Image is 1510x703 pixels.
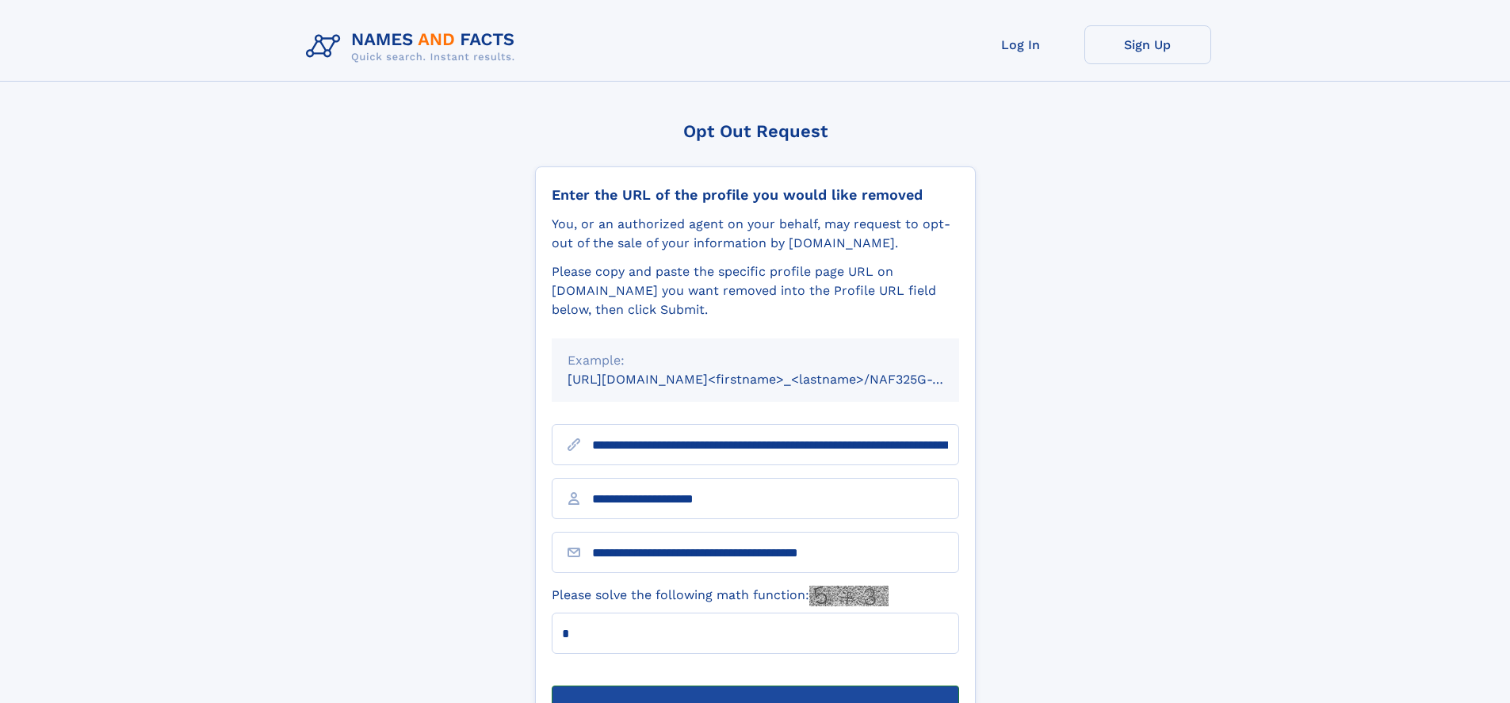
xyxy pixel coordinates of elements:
[568,351,943,370] div: Example:
[552,215,959,253] div: You, or an authorized agent on your behalf, may request to opt-out of the sale of your informatio...
[535,121,976,141] div: Opt Out Request
[552,586,889,606] label: Please solve the following math function:
[568,372,989,387] small: [URL][DOMAIN_NAME]<firstname>_<lastname>/NAF325G-xxxxxxxx
[1084,25,1211,64] a: Sign Up
[552,186,959,204] div: Enter the URL of the profile you would like removed
[300,25,528,68] img: Logo Names and Facts
[958,25,1084,64] a: Log In
[552,262,959,319] div: Please copy and paste the specific profile page URL on [DOMAIN_NAME] you want removed into the Pr...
